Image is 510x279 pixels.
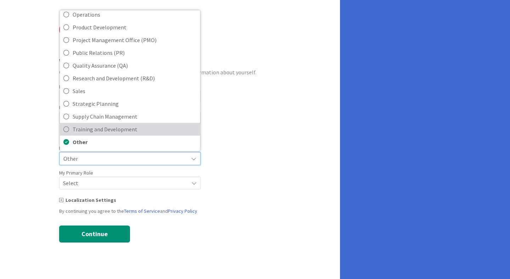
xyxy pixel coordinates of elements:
a: Project Management Office (PMO) [60,34,200,46]
a: Research and Development (R&D) [60,72,200,85]
div: Localization Settings [59,197,281,204]
div: Welcome! [59,55,281,68]
a: Product Development [60,21,200,34]
a: Other [60,136,200,148]
a: Public Relations (PR) [60,46,200,59]
span: Sales [73,86,197,96]
label: My Primary Role [59,169,93,177]
span: Supply Chain Management [73,111,197,122]
label: First Name [59,84,82,90]
a: Quality Assurance (QA) [60,59,200,72]
label: Password [59,104,80,111]
a: Supply Chain Management [60,110,200,123]
span: Product Development [73,22,197,33]
span: Select [63,178,185,188]
div: By continuing you agree to the and [59,207,281,215]
span: Training and Development [73,124,197,135]
a: Strategic Planning [60,97,200,110]
a: Training and Development [60,123,200,136]
img: Kanban Zone [59,21,126,38]
span: Project Management Office (PMO) [73,35,197,45]
span: Strategic Planning [73,98,197,109]
span: Quality Assurance (QA) [73,60,197,71]
a: Sales [60,85,200,97]
a: Operations [60,8,200,21]
button: Continue [59,226,130,243]
span: Research and Development (R&D) [73,73,197,84]
span: Public Relations (PR) [73,47,197,58]
span: Operations [73,9,197,20]
span: Other [73,137,197,147]
a: Privacy Policy [168,208,197,214]
a: Terms of Service [124,208,160,214]
label: My Area of Focus [59,144,96,152]
span: Other [63,154,185,164]
div: Create your account profile by providing a little more information about yourself. [59,68,281,76]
